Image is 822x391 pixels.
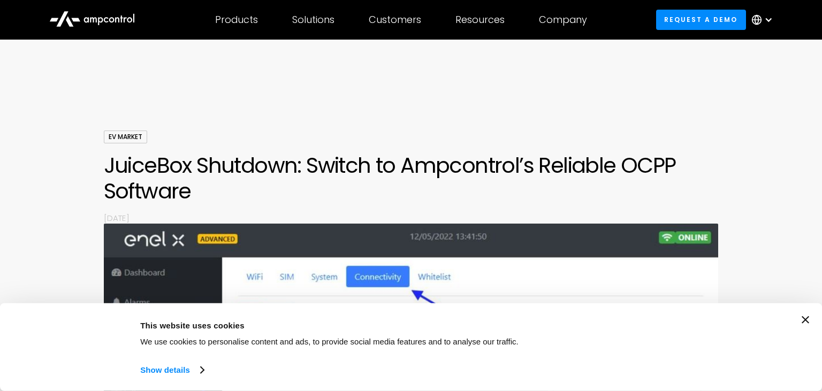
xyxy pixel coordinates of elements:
[539,14,587,26] div: Company
[104,131,147,143] div: EV Market
[455,14,505,26] div: Resources
[140,337,519,346] span: We use cookies to personalise content and ads, to provide social media features and to analyse ou...
[802,316,809,324] button: Close banner
[215,14,258,26] div: Products
[292,14,334,26] div: Solutions
[140,362,203,378] a: Show details
[140,319,605,332] div: This website uses cookies
[656,10,746,29] a: Request a demo
[369,14,421,26] div: Customers
[104,212,719,224] p: [DATE]
[104,152,719,204] h1: JuiceBox Shutdown: Switch to Ampcontrol’s Reliable OCPP Software
[629,316,782,347] button: Okay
